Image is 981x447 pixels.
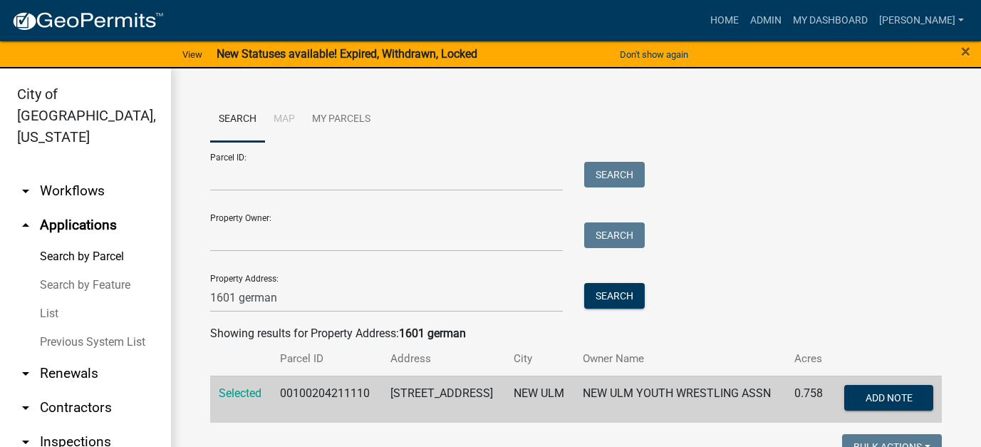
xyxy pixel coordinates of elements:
td: NEW ULM YOUTH WRESTLING ASSN [574,376,785,423]
th: Owner Name [574,342,785,376]
button: Don't show again [614,43,694,66]
strong: New Statuses available! Expired, Withdrawn, Locked [217,47,477,61]
button: Search [584,162,645,187]
a: View [177,43,208,66]
a: My Parcels [303,97,379,143]
td: NEW ULM [505,376,575,423]
td: [STREET_ADDRESS] [382,376,505,423]
th: Parcel ID [271,342,381,376]
a: Selected [219,386,261,400]
i: arrow_drop_down [17,399,34,416]
i: arrow_drop_down [17,365,34,382]
strong: 1601 german [399,327,466,340]
a: [PERSON_NAME] [873,7,970,34]
a: Admin [744,7,787,34]
a: Search [210,97,265,143]
a: My Dashboard [787,7,873,34]
th: Address [382,342,505,376]
a: Home [705,7,744,34]
div: Showing results for Property Address: [210,325,942,342]
button: Close [961,43,970,60]
i: arrow_drop_up [17,217,34,234]
button: Search [584,283,645,309]
span: × [961,41,970,61]
button: Add Note [844,385,933,411]
th: City [505,342,575,376]
i: arrow_drop_down [17,183,34,200]
td: 00100204211110 [271,376,381,423]
th: Acres [786,342,833,376]
span: Add Note [865,391,912,403]
td: 0.758 [786,376,833,423]
button: Search [584,222,645,248]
